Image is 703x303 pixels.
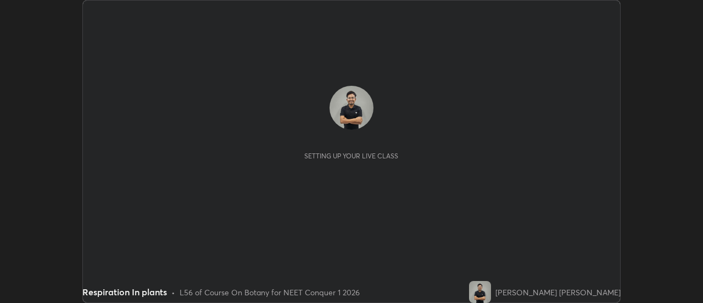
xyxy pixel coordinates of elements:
[304,152,398,160] div: Setting up your live class
[180,287,360,298] div: L56 of Course On Botany for NEET Conquer 1 2026
[495,287,621,298] div: [PERSON_NAME] [PERSON_NAME]
[171,287,175,298] div: •
[469,281,491,303] img: 3e079731d6954bf99f87b3e30aff4e14.jpg
[330,86,373,130] img: 3e079731d6954bf99f87b3e30aff4e14.jpg
[82,285,167,299] div: Respiration In plants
